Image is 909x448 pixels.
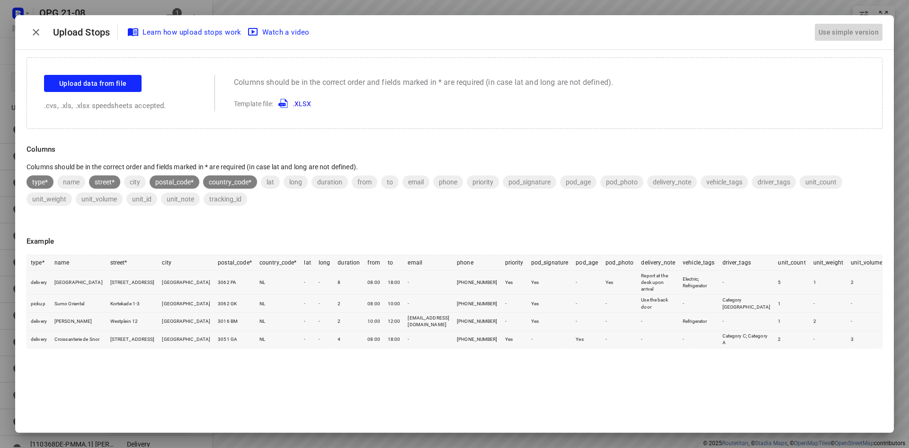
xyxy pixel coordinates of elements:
td: 08:00 [364,295,384,313]
span: unit_volume [76,195,123,203]
td: 2 [334,295,364,313]
td: Yes [527,313,572,331]
td: Croissanterie de Snor [51,330,107,348]
td: - [602,330,637,348]
span: driver_tags [752,178,796,186]
td: Yes [602,270,637,295]
td: - [847,295,886,313]
th: from [364,255,384,271]
p: Columns should be in the correct order and fields marked in * are required (in case lat and long ... [27,162,882,172]
td: Yes [572,330,602,348]
td: - [679,330,719,348]
td: - [637,330,679,348]
td: Westplein 12 [107,313,159,331]
p: Template file: [234,98,613,109]
th: delivery_note [637,255,679,271]
td: 1 [774,313,809,331]
span: type* [27,178,53,186]
span: Learn how upload stops work [129,26,241,38]
p: Columns should be in the correct order and fields marked in * are required (in case lat and long ... [234,77,613,88]
td: Sumo Oriental [51,295,107,313]
span: name [57,178,85,186]
button: Watch a video [245,24,313,41]
td: NL [256,270,301,295]
span: tracking_id [204,195,247,203]
span: long [284,178,308,186]
td: - [315,270,334,295]
th: lat [300,255,314,271]
td: [PHONE_NUMBER] [453,270,501,295]
td: - [300,313,314,331]
span: lat [261,178,280,186]
td: - [847,313,886,331]
td: - [300,270,314,295]
td: [PERSON_NAME] [51,313,107,331]
td: 2 [810,313,847,331]
th: duration [334,255,364,271]
span: email [402,178,429,186]
td: delivery [27,270,51,295]
td: delivery [27,313,51,331]
td: NL [256,295,301,313]
td: - [637,313,679,331]
td: NL [256,313,301,331]
td: 18:00 [384,330,404,348]
span: unit_count [800,178,842,186]
span: street* [89,178,120,186]
td: - [602,313,637,331]
td: Refrigerator [679,313,719,331]
td: 3016 BM [214,313,256,331]
td: 10:00 [364,313,384,331]
td: 3051 GA [214,330,256,348]
th: priority [501,255,527,271]
td: - [572,270,602,295]
td: - [501,313,527,331]
td: 8 [334,270,364,295]
td: 18:00 [384,270,404,295]
span: Upload data from file [59,78,126,90]
span: phone [433,178,463,186]
th: pod_signature [527,255,572,271]
td: 2 [774,330,809,348]
td: [GEOGRAPHIC_DATA] [158,270,214,295]
td: [GEOGRAPHIC_DATA] [158,295,214,313]
td: 12:00 [384,313,404,331]
td: - [679,295,719,313]
th: to [384,255,404,271]
th: pod_photo [602,255,637,271]
td: [PHONE_NUMBER] [453,330,501,348]
th: city [158,255,214,271]
td: - [404,295,453,313]
span: pod_photo [600,178,643,186]
th: type* [27,255,51,271]
td: delivery [27,330,51,348]
td: Category [GEOGRAPHIC_DATA] [719,295,775,313]
td: - [315,313,334,331]
span: vehicle_tags [701,178,748,186]
td: - [572,295,602,313]
td: 3 [847,330,886,348]
td: Report at the desk upon arrival [637,270,679,295]
td: 08:00 [364,330,384,348]
th: driver_tags [719,255,775,271]
td: 4 [334,330,364,348]
span: from [352,178,377,186]
a: .XLSX [275,100,311,108]
td: 5 [774,270,809,295]
td: Yes [527,270,572,295]
th: email [404,255,453,271]
td: [PHONE_NUMBER] [453,295,501,313]
p: .cvs, .xls, .xlsx speedsheets accepted. [44,101,196,111]
td: 10:00 [384,295,404,313]
td: - [527,330,572,348]
span: Watch a video [249,26,310,38]
span: delivery_note [647,178,697,186]
td: - [315,295,334,313]
td: - [719,313,775,331]
td: - [719,270,775,295]
td: Category C; Category A [719,330,775,348]
span: pod_signature [503,178,556,186]
td: 2 [334,313,364,331]
td: - [501,295,527,313]
span: unit_note [161,195,200,203]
